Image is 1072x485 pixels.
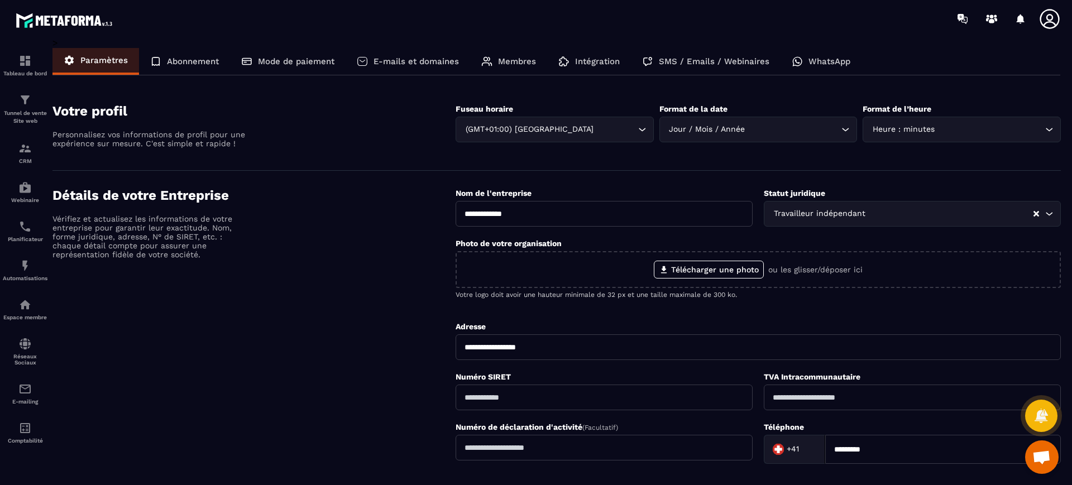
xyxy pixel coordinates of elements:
[52,214,248,259] p: Vérifiez et actualisez les informations de votre entreprise pour garantir leur exactitude. Nom, f...
[870,123,937,136] span: Heure : minutes
[18,298,32,311] img: automations
[863,104,931,113] label: Format de l’heure
[456,117,654,142] div: Search for option
[18,54,32,68] img: formation
[3,236,47,242] p: Planificateur
[3,413,47,452] a: accountantaccountantComptabilité
[659,104,728,113] label: Format de la date
[258,56,334,66] p: Mode de paiement
[3,133,47,172] a: formationformationCRM
[18,142,32,155] img: formation
[18,259,32,272] img: automations
[18,337,32,350] img: social-network
[18,220,32,233] img: scheduler
[456,239,562,248] label: Photo de votre organisation
[654,261,764,278] label: Télécharger une photo
[16,10,116,31] img: logo
[659,56,769,66] p: SMS / Emails / Webinaires
[456,322,486,331] label: Adresse
[3,158,47,164] p: CRM
[659,117,858,142] div: Search for option
[748,123,839,136] input: Search for option
[863,117,1061,142] div: Search for option
[596,123,635,136] input: Search for option
[764,189,825,198] label: Statut juridique
[1033,210,1039,218] button: Clear Selected
[3,70,47,76] p: Tableau de bord
[18,382,32,396] img: email
[3,109,47,125] p: Tunnel de vente Site web
[764,435,825,464] div: Search for option
[787,444,799,455] span: +41
[771,208,868,220] span: Travailleur indépendant
[582,424,618,431] span: (Facultatif)
[18,421,32,435] img: accountant
[3,353,47,366] p: Réseaux Sociaux
[52,188,456,203] h4: Détails de votre Entreprise
[801,441,813,458] input: Search for option
[456,422,618,431] label: Numéro de déclaration d'activité
[3,46,47,85] a: formationformationTableau de bord
[808,56,850,66] p: WhatsApp
[3,172,47,212] a: automationsautomationsWebinaire
[3,329,47,374] a: social-networksocial-networkRéseaux Sociaux
[575,56,620,66] p: Intégration
[764,422,804,431] label: Téléphone
[456,372,511,381] label: Numéro SIRET
[764,372,860,381] label: TVA Intracommunautaire
[3,197,47,203] p: Webinaire
[374,56,459,66] p: E-mails et domaines
[456,189,532,198] label: Nom de l'entreprise
[1025,440,1059,474] div: Ouvrir le chat
[764,201,1061,227] div: Search for option
[3,398,47,405] p: E-mailing
[80,55,128,65] p: Paramètres
[3,251,47,290] a: automationsautomationsAutomatisations
[3,314,47,320] p: Espace membre
[3,212,47,251] a: schedulerschedulerPlanificateur
[3,290,47,329] a: automationsautomationsEspace membre
[52,130,248,148] p: Personnalisez vos informations de profil pour une expérience sur mesure. C'est simple et rapide !
[767,438,789,460] img: Country Flag
[18,93,32,107] img: formation
[667,123,748,136] span: Jour / Mois / Année
[463,123,596,136] span: (GMT+01:00) [GEOGRAPHIC_DATA]
[456,104,513,113] label: Fuseau horaire
[937,123,1042,136] input: Search for option
[456,291,1061,299] p: Votre logo doit avoir une hauteur minimale de 32 px et une taille maximale de 300 ko.
[3,438,47,444] p: Comptabilité
[498,56,536,66] p: Membres
[3,85,47,133] a: formationformationTunnel de vente Site web
[3,275,47,281] p: Automatisations
[18,181,32,194] img: automations
[3,374,47,413] a: emailemailE-mailing
[768,265,863,274] p: ou les glisser/déposer ici
[868,208,1032,220] input: Search for option
[167,56,219,66] p: Abonnement
[52,103,456,119] h4: Votre profil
